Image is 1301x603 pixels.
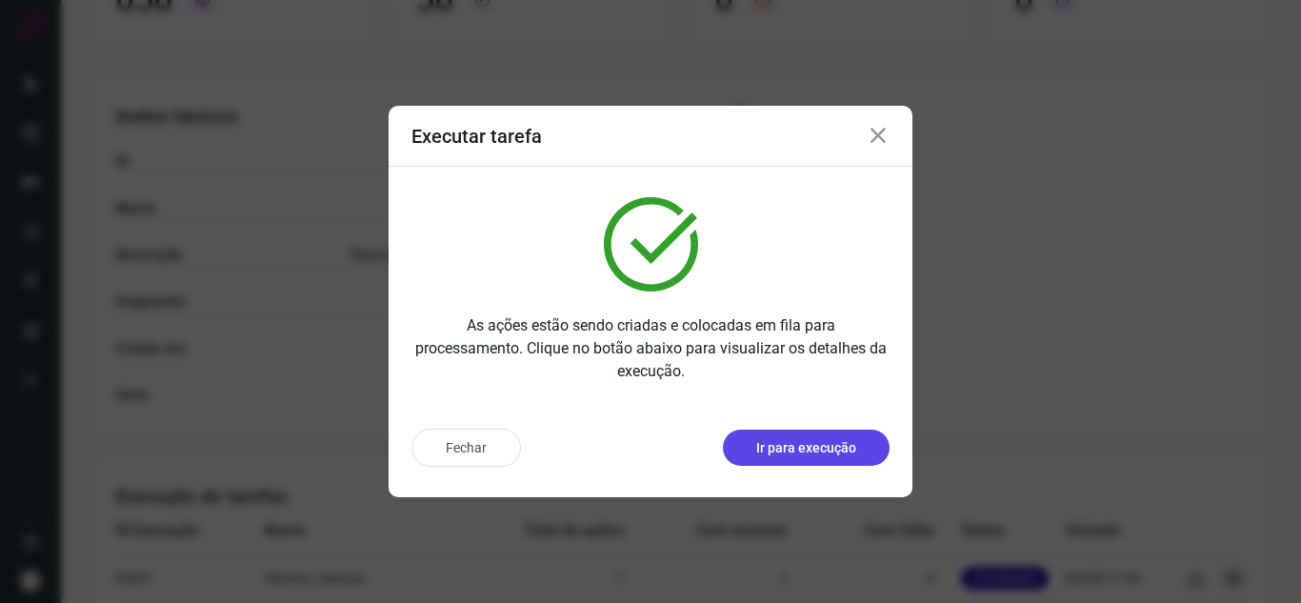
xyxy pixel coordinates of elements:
[604,197,698,291] img: verified.svg
[723,430,890,466] button: Ir para execução
[411,125,542,148] h3: Executar tarefa
[756,438,856,458] p: Ir para execução
[411,429,521,467] button: Fechar
[411,314,890,383] p: As ações estão sendo criadas e colocadas em fila para processamento. Clique no botão abaixo para ...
